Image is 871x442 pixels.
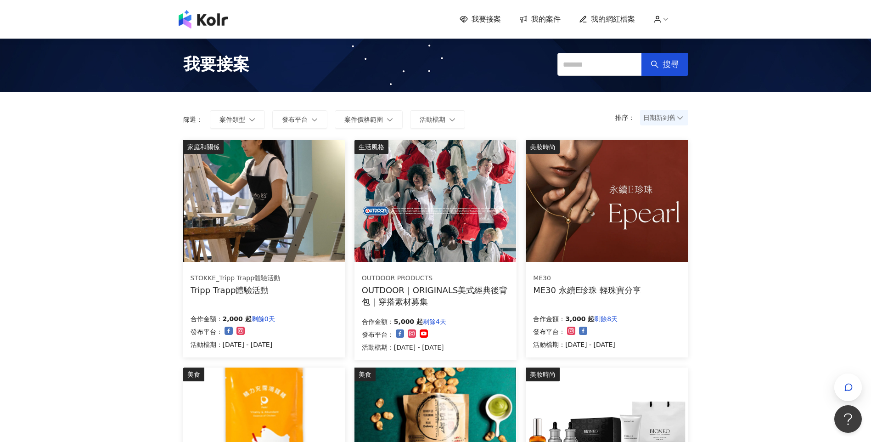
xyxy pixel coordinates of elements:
[533,274,641,283] div: ME30
[362,342,446,353] p: 活動檔期：[DATE] - [DATE]
[641,53,688,76] button: 搜尋
[663,59,679,69] span: 搜尋
[526,368,560,381] div: 美妝時尚
[183,140,224,154] div: 家庭和關係
[651,60,659,68] span: search
[191,326,223,337] p: 發布平台：
[423,316,446,327] p: 剩餘4天
[565,313,594,324] p: 3,000 起
[252,313,275,324] p: 剩餘0天
[354,140,388,154] div: 生活風格
[354,368,376,381] div: 美食
[420,116,445,123] span: 活動檔期
[394,316,423,327] p: 5,000 起
[519,14,561,24] a: 我的案件
[210,110,265,129] button: 案件類型
[643,111,685,125] span: 日期新到舊
[472,14,501,24] span: 我要接案
[533,339,618,350] p: 活動檔期：[DATE] - [DATE]
[362,274,509,283] div: OUTDOOR PRODUCTS
[362,329,394,340] p: 發布平台：
[410,110,465,129] button: 活動檔期
[191,339,275,350] p: 活動檔期：[DATE] - [DATE]
[354,140,516,262] img: 【OUTDOOR】ORIGINALS美式經典後背包M
[183,368,204,381] div: 美食
[282,116,308,123] span: 發布平台
[615,114,640,121] p: 排序：
[579,14,635,24] a: 我的網紅檔案
[460,14,501,24] a: 我要接案
[223,313,252,324] p: 2,000 起
[183,116,202,123] p: 篩選：
[219,116,245,123] span: 案件類型
[533,284,641,296] div: ME30 永續E珍珠 輕珠寶分享
[834,405,862,433] iframe: Help Scout Beacon - Open
[362,316,394,327] p: 合作金額：
[191,274,281,283] div: STOKKE_Tripp Trapp體驗活動
[272,110,327,129] button: 發布平台
[526,140,687,262] img: ME30 永續E珍珠 系列輕珠寶
[362,284,509,307] div: OUTDOOR｜ORIGINALS美式經典後背包｜穿搭素材募集
[591,14,635,24] span: 我的網紅檔案
[191,313,223,324] p: 合作金額：
[335,110,403,129] button: 案件價格範圍
[533,313,565,324] p: 合作金額：
[533,326,565,337] p: 發布平台：
[526,140,560,154] div: 美妝時尚
[594,313,618,324] p: 剩餘8天
[179,10,228,28] img: logo
[191,284,281,296] div: Tripp Trapp體驗活動
[344,116,383,123] span: 案件價格範圍
[183,140,345,262] img: 坐上tripp trapp、體驗專注繪畫創作
[531,14,561,24] span: 我的案件
[183,53,249,76] span: 我要接案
